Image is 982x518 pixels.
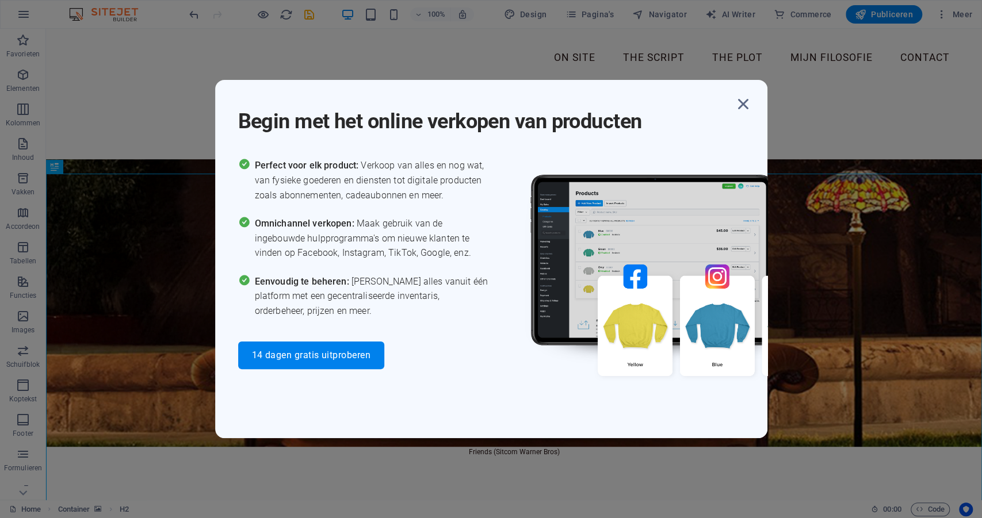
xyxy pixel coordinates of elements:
span: Omnichannel verkopen: [255,218,357,229]
span: Perfect voor elk product: [255,160,361,171]
span: Eenvoudig te beheren: [255,276,351,287]
span: [PERSON_NAME] alles vanuit één platform met een gecentraliseerde inventaris, orderbeheer, prijzen... [255,274,491,319]
span: Verkoop van alles en nog wat, van fysieke goederen en diensten tot digitale producten zoals abonn... [255,158,491,202]
img: promo_image.png [511,158,857,409]
a: [PERSON_NAME][EMAIL_ADDRESS][DOMAIN_NAME] [363,103,577,114]
span: Maak gebruik van de ingebouwde hulpprogramma's om nieuwe klanten te vinden op Facebook, Instagram... [255,216,491,260]
h1: Begin met het online verkopen van producten [238,94,733,135]
button: 14 dagen gratis uitproberen [238,342,384,369]
span: 14 dagen gratis uitproberen [252,351,370,360]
